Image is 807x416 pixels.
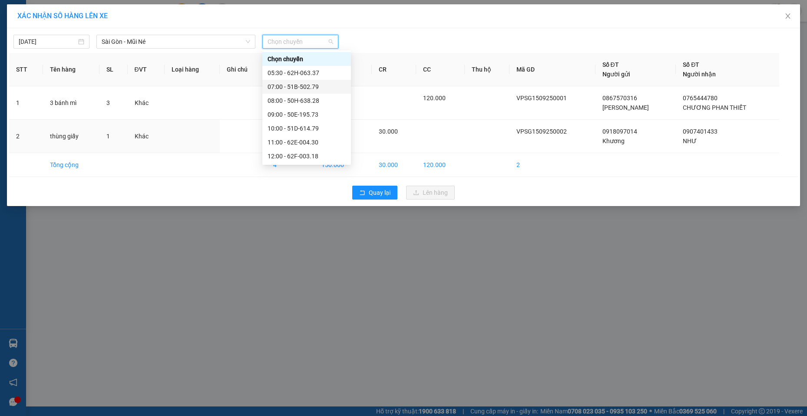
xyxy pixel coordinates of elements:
span: 0918097014 [602,128,637,135]
td: Khác [128,86,165,120]
span: 1 [106,133,110,140]
input: 15/09/2025 [19,37,76,46]
div: 08:00 - 50H-638.28 [268,96,346,105]
div: 05:30 - 62H-063.37 [268,68,346,78]
span: 0907401433 [683,128,718,135]
span: rollback [359,190,365,197]
div: 10:00 - 51D-614.79 [268,124,346,133]
div: Chọn chuyến [262,52,351,66]
td: Khác [128,120,165,153]
div: 09:00 - 50E-195.73 [268,110,346,119]
span: [PERSON_NAME] [602,104,649,111]
td: 1 [9,86,43,120]
button: uploadLên hàng [406,186,455,200]
th: Thu hộ [465,53,509,86]
div: 12:00 - 62F-003.18 [268,151,346,161]
th: CC [416,53,465,86]
div: Chọn chuyến [268,54,346,64]
th: SL [99,53,127,86]
span: 120.000 [423,95,446,102]
td: 2 [9,120,43,153]
span: 3 [106,99,110,106]
th: STT [9,53,43,86]
span: Quay lại [369,188,390,197]
span: Sài Gòn - Mũi Né [102,35,250,48]
span: 30.000 [379,128,398,135]
th: Mã GD [509,53,595,86]
span: close [784,13,791,20]
span: VPSG1509250001 [516,95,567,102]
span: Người gửi [602,71,630,78]
span: down [245,39,251,44]
span: Số ĐT [602,61,619,68]
th: Tên hàng [43,53,100,86]
span: 0765444780 [683,95,718,102]
span: CHƯƠNG PHAN THIẾT [683,104,746,111]
td: 2 [509,153,595,177]
button: Close [776,4,800,29]
td: 4 [266,153,314,177]
div: 07:00 - 51B-502.79 [268,82,346,92]
button: rollbackQuay lại [352,186,397,200]
span: VPSG1509250002 [516,128,567,135]
th: Ghi chú [220,53,266,86]
td: 120.000 [416,153,465,177]
td: 3 bánh mì [43,86,100,120]
span: 0867570316 [602,95,637,102]
span: Người nhận [683,71,716,78]
td: 30.000 [372,153,416,177]
th: ĐVT [128,53,165,86]
td: 150.000 [314,153,372,177]
span: Chọn chuyến [268,35,333,48]
span: XÁC NHẬN SỐ HÀNG LÊN XE [17,12,108,20]
div: 11:00 - 62E-004.30 [268,138,346,147]
td: thùng giấy [43,120,100,153]
th: Loại hàng [165,53,220,86]
th: CR [372,53,416,86]
span: Số ĐT [683,61,699,68]
span: NHƯ [683,138,697,144]
span: Khương [602,138,625,144]
td: Tổng cộng [43,153,100,177]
